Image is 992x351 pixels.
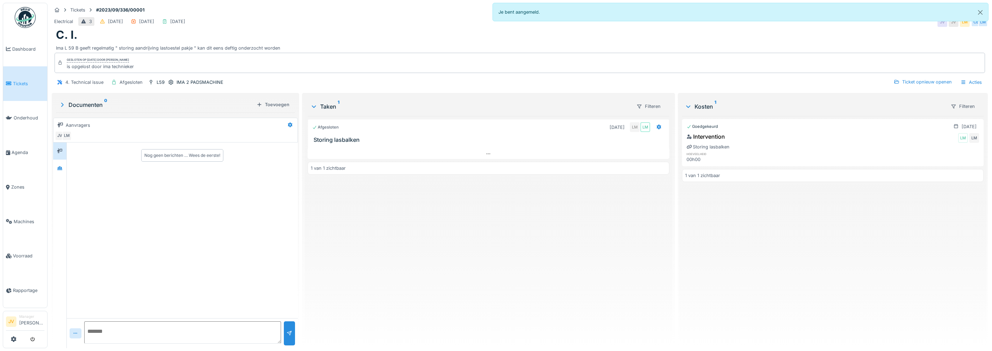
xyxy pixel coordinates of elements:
[972,3,988,22] button: Close
[59,101,254,109] div: Documenten
[3,273,47,308] a: Rapportage
[687,124,718,130] div: Goedgekeurd
[19,314,44,329] li: [PERSON_NAME]
[177,79,223,86] div: IMA 2 PADSMACHINE
[14,218,44,225] span: Machines
[13,287,44,294] span: Rapportage
[108,18,123,25] div: [DATE]
[312,124,339,130] div: Afgesloten
[971,17,981,27] div: CB
[3,32,47,66] a: Dashboard
[54,18,73,25] div: Electrical
[3,204,47,239] a: Machines
[958,133,968,143] div: LM
[714,102,716,111] sup: 1
[93,7,148,13] strong: #2023/09/336/00001
[493,3,989,21] div: Je bent aangemeld.
[67,58,129,63] div: Gesloten op [DATE] door [PERSON_NAME]
[687,152,783,156] h6: hoeveelheid
[685,102,945,111] div: Kosten
[56,42,984,51] div: Ima L 59 B geeft regelmatig " storing aandrijving lastoestel pakje " kan dit eens deftig onderzoc...
[630,122,640,132] div: LM
[610,124,625,131] div: [DATE]
[948,101,978,111] div: Filteren
[6,314,44,331] a: JV Manager[PERSON_NAME]
[3,66,47,101] a: Tickets
[310,102,630,111] div: Taken
[55,131,65,141] div: JV
[170,18,185,25] div: [DATE]
[969,133,979,143] div: LM
[314,137,666,143] h3: Storing lasbalken
[957,77,985,87] div: Acties
[3,135,47,170] a: Agenda
[640,122,650,132] div: LM
[56,28,78,42] h1: C. I.
[687,132,725,141] div: Intervention
[62,131,72,141] div: LM
[3,170,47,204] a: Zones
[66,122,90,129] div: Aanvragers
[14,115,44,121] span: Onderhoud
[949,17,958,27] div: JV
[3,239,47,273] a: Voorraad
[120,79,143,86] div: Afgesloten
[67,63,134,70] div: is opgelost door ima technieker
[338,102,339,111] sup: 1
[960,17,970,27] div: LM
[962,123,977,130] div: [DATE]
[937,17,947,27] div: JV
[685,172,720,179] div: 1 van 1 zichtbaar
[65,79,103,86] div: 4. Technical issue
[12,149,44,156] span: Agenda
[978,17,988,27] div: LM
[144,152,220,159] div: Nog geen berichten … Wees de eerste!
[633,101,664,111] div: Filteren
[157,79,165,86] div: L59
[15,7,36,28] img: Badge_color-CXgf-gQk.svg
[13,80,44,87] span: Tickets
[70,7,85,13] div: Tickets
[311,165,346,171] div: 1 van 1 zichtbaar
[6,316,16,327] li: JV
[104,101,107,109] sup: 0
[254,100,292,109] div: Toevoegen
[89,18,92,25] div: 3
[13,253,44,259] span: Voorraad
[19,314,44,319] div: Manager
[139,18,154,25] div: [DATE]
[11,184,44,190] span: Zones
[687,156,783,163] div: 00h00
[12,46,44,52] span: Dashboard
[687,144,729,150] div: Storing lasbalken
[891,77,955,87] div: Ticket opnieuw openen
[3,101,47,136] a: Onderhoud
